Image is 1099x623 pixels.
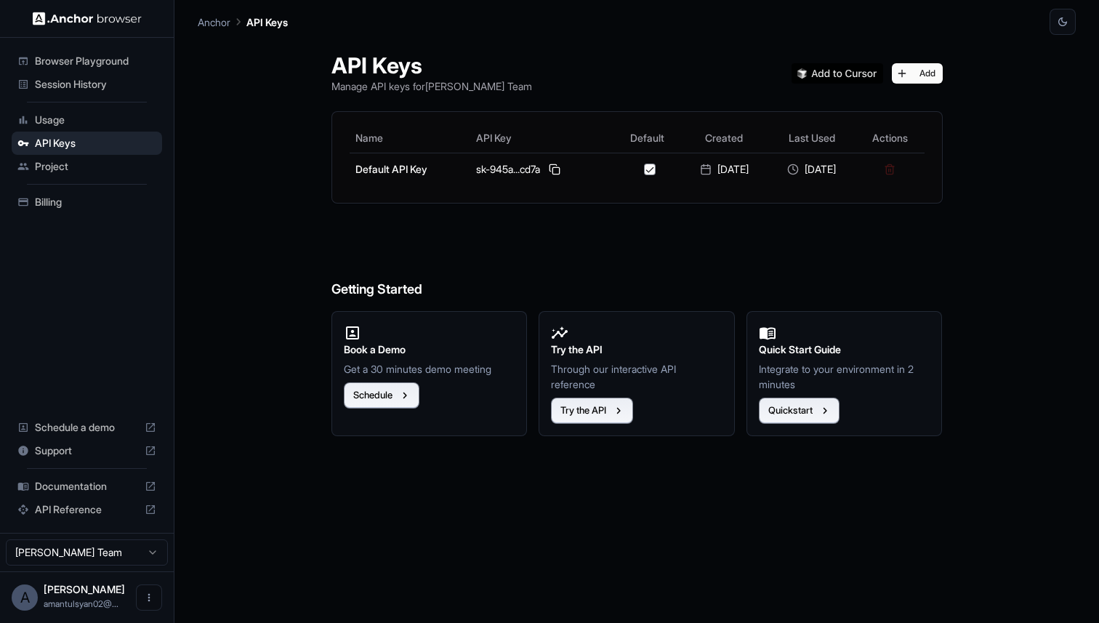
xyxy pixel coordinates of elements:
[12,416,162,439] div: Schedule a demo
[12,155,162,178] div: Project
[198,15,230,30] p: Anchor
[44,583,125,595] span: Aman Tulsyan
[35,159,156,174] span: Project
[35,195,156,209] span: Billing
[792,63,883,84] img: Add anchorbrowser MCP server to Cursor
[892,63,943,84] button: Add
[759,361,930,392] p: Integrate to your environment in 2 minutes
[198,14,288,30] nav: breadcrumb
[774,162,850,177] div: [DATE]
[551,361,722,392] p: Through our interactive API reference
[680,124,768,153] th: Created
[12,498,162,521] div: API Reference
[470,124,613,153] th: API Key
[686,162,762,177] div: [DATE]
[350,153,471,185] td: Default API Key
[551,342,722,358] h2: Try the API
[35,420,139,435] span: Schedule a demo
[331,79,532,94] p: Manage API keys for [PERSON_NAME] Team
[476,161,608,178] div: sk-945a...cd7a
[331,52,532,79] h1: API Keys
[759,398,840,424] button: Quickstart
[12,132,162,155] div: API Keys
[12,475,162,498] div: Documentation
[35,113,156,127] span: Usage
[35,443,139,458] span: Support
[35,54,156,68] span: Browser Playground
[856,124,924,153] th: Actions
[12,49,162,73] div: Browser Playground
[768,124,856,153] th: Last Used
[35,136,156,150] span: API Keys
[246,15,288,30] p: API Keys
[35,77,156,92] span: Session History
[12,108,162,132] div: Usage
[551,398,633,424] button: Try the API
[546,161,563,178] button: Copy API key
[33,12,142,25] img: Anchor Logo
[35,479,139,494] span: Documentation
[614,124,680,153] th: Default
[44,598,118,609] span: amantulsyan02@gmail.com
[331,221,943,300] h6: Getting Started
[350,124,471,153] th: Name
[136,584,162,611] button: Open menu
[35,502,139,517] span: API Reference
[344,382,419,409] button: Schedule
[12,190,162,214] div: Billing
[344,342,515,358] h2: Book a Demo
[344,361,515,377] p: Get a 30 minutes demo meeting
[12,439,162,462] div: Support
[12,73,162,96] div: Session History
[12,584,38,611] div: A
[759,342,930,358] h2: Quick Start Guide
